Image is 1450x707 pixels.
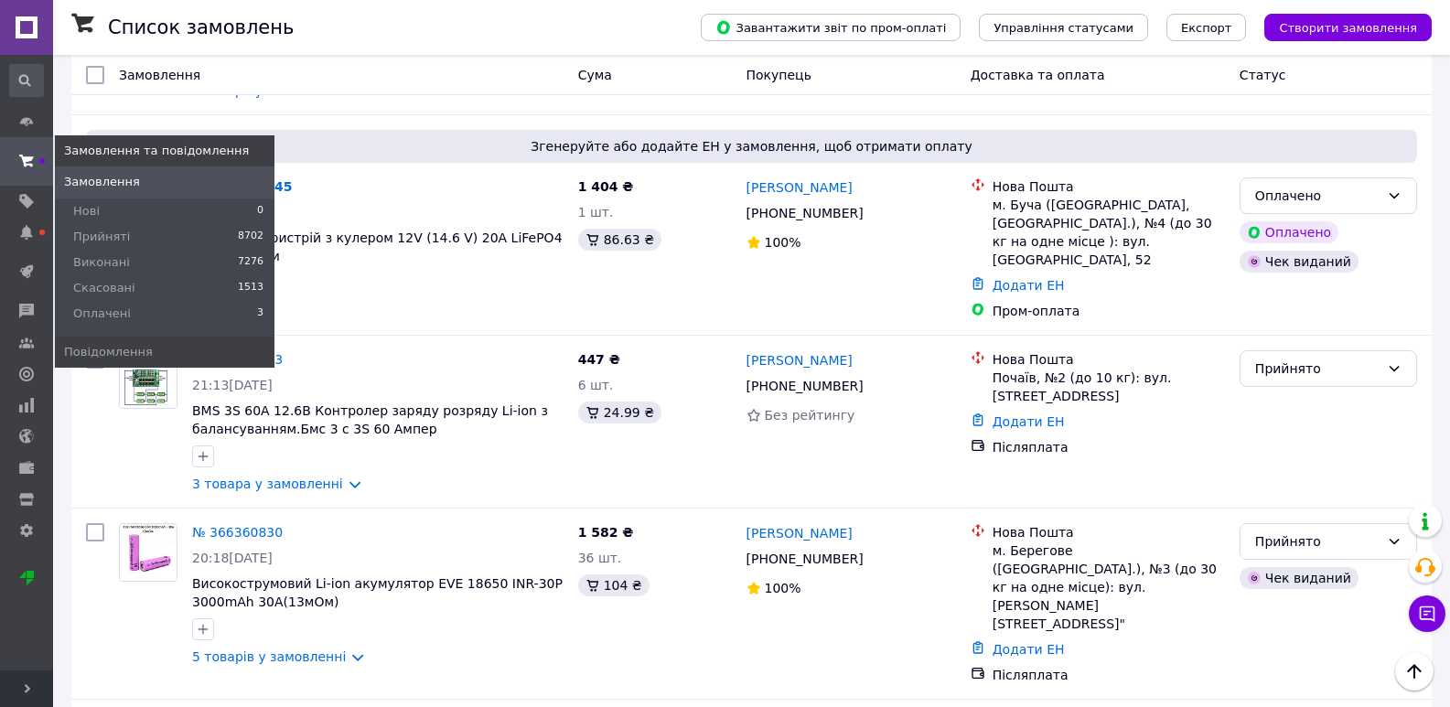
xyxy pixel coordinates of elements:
[1255,359,1380,379] div: Прийнято
[1395,652,1434,691] button: Наверх
[765,235,801,250] span: 100%
[192,83,343,98] a: 2 товара у замовленні
[1240,221,1338,243] div: Оплачено
[108,16,294,38] h1: Список замовлень
[765,408,855,423] span: Без рейтингу
[64,344,153,360] span: Повідомлення
[238,280,263,296] span: 1513
[993,369,1225,405] div: Почаїв, №2 (до 10 кг): вул. [STREET_ADDRESS]
[993,278,1065,293] a: Додати ЕН
[192,403,548,436] a: BMS 3S 60A 12.6В Контролер заряду розряду Li-ion з балансуванням.Бмс 3 с 3S 60 Aмпер
[192,477,343,491] a: 3 товара у замовленні
[993,541,1225,633] div: м. Берегове ([GEOGRAPHIC_DATA].), №3 (до 30 кг на одне місце): вул. [PERSON_NAME][STREET_ADDRESS]"
[73,203,100,220] span: Нові
[743,373,867,399] div: [PHONE_NUMBER]
[192,551,273,565] span: 20:18[DATE]
[238,229,263,245] span: 8702
[993,666,1225,684] div: Післяплата
[578,352,620,367] span: 447 ₴
[746,178,853,197] a: [PERSON_NAME]
[1279,21,1417,35] span: Створити замовлення
[1166,14,1247,41] button: Експорт
[578,574,650,596] div: 104 ₴
[1246,19,1432,34] a: Створити замовлення
[1240,567,1359,589] div: Чек виданий
[192,576,563,609] a: Високострумовий Li-ion акумулятор EVE 18650 INR-30P 3000mAh 30A(13мОм)
[993,414,1065,429] a: Додати ЕН
[765,581,801,595] span: 100%
[979,14,1148,41] button: Управління статусами
[257,203,263,220] span: 0
[55,166,274,198] a: Замовлення
[993,642,1065,657] a: Додати ЕН
[192,649,346,664] a: 5 товарів у замовленні
[192,230,563,263] a: Зарядний пристрій з кулером 12V (14.6 V) 20A LiFePO4 + крокодили
[120,524,177,581] img: Фото товару
[1255,186,1380,206] div: Оплачено
[578,525,634,540] span: 1 582 ₴
[192,378,273,392] span: 21:13[DATE]
[1409,595,1445,632] button: Чат з покупцем
[746,524,853,542] a: [PERSON_NAME]
[119,350,177,409] a: Фото товару
[578,205,614,220] span: 1 шт.
[73,229,130,245] span: Прийняті
[578,378,614,392] span: 6 шт.
[578,551,622,565] span: 36 шт.
[64,174,140,190] span: Замовлення
[746,351,853,370] a: [PERSON_NAME]
[993,523,1225,541] div: Нова Пошта
[971,68,1105,82] span: Доставка та оплата
[993,196,1225,269] div: м. Буча ([GEOGRAPHIC_DATA], [GEOGRAPHIC_DATA].), №4 (до 30 кг на одне місце ): вул. [GEOGRAPHIC_D...
[1240,251,1359,273] div: Чек виданий
[578,179,634,194] span: 1 404 ₴
[743,200,867,226] div: [PHONE_NUMBER]
[1181,21,1232,35] span: Експорт
[993,438,1225,456] div: Післяплата
[55,337,274,368] a: Повідомлення
[93,137,1410,155] span: Згенеруйте або додайте ЕН у замовлення, щоб отримати оплату
[715,19,946,36] span: Завантажити звіт по пром-оплаті
[701,14,961,41] button: Завантажити звіт по пром-оплаті
[257,305,263,322] span: 3
[993,350,1225,369] div: Нова Пошта
[578,68,612,82] span: Cума
[73,254,130,271] span: Виконані
[1255,531,1380,552] div: Прийнято
[994,21,1133,35] span: Управління статусами
[119,68,200,82] span: Замовлення
[192,525,283,540] a: № 366360830
[743,546,867,572] div: [PHONE_NUMBER]
[993,302,1225,320] div: Пром-оплата
[993,177,1225,196] div: Нова Пошта
[73,280,135,296] span: Скасовані
[578,229,661,251] div: 86.63 ₴
[578,402,661,423] div: 24.99 ₴
[238,254,263,271] span: 7276
[120,351,177,408] img: Фото товару
[119,523,177,582] a: Фото товару
[1264,14,1432,41] button: Створити замовлення
[64,143,249,159] span: Замовлення та повідомлення
[1240,68,1286,82] span: Статус
[746,68,811,82] span: Покупець
[73,305,131,322] span: Оплачені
